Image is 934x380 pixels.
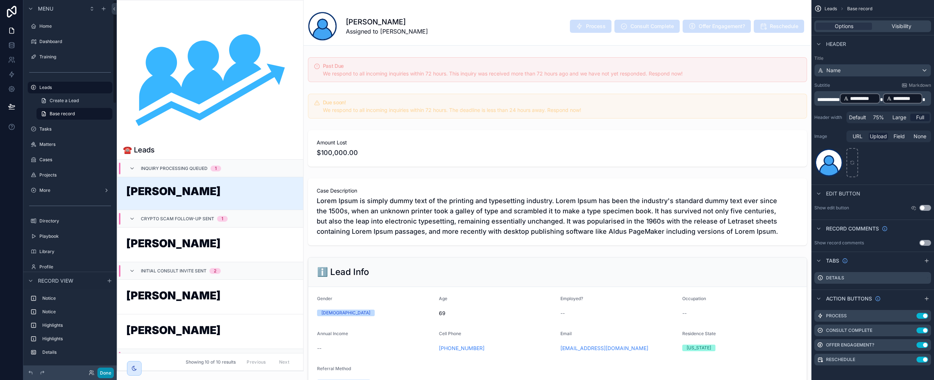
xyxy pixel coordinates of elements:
span: Field [894,133,905,140]
a: More [28,185,112,196]
span: Default [849,114,866,121]
span: Action buttons [826,295,872,302]
label: Training [39,54,111,60]
span: Large [892,114,906,121]
a: Playbook [28,230,112,242]
label: Process [826,313,847,319]
label: Profile [39,264,111,270]
a: Directory [28,215,112,227]
a: Create a Lead [36,95,112,106]
span: Record comments [826,225,879,232]
label: Show edit button [814,205,849,211]
label: Playbook [39,233,111,239]
div: Show record comments [814,240,864,246]
label: Title [814,55,931,61]
div: 1 [215,166,217,171]
a: Markdown [902,82,931,88]
a: Training [28,51,112,63]
label: Matters [39,141,111,147]
span: Tabs [826,257,839,264]
span: Showing 10 of 10 results [186,359,236,365]
label: Library [39,249,111,255]
label: Leads [39,85,108,90]
span: Create a Lead [50,98,79,104]
span: None [914,133,926,140]
span: URL [853,133,862,140]
a: Projects [28,169,112,181]
span: Leads [825,6,837,12]
a: Leads [28,82,112,93]
label: Projects [39,172,111,178]
label: Notice [42,309,109,315]
span: Inquiry Processing Queued [141,166,208,171]
label: Cases [39,157,111,163]
a: Matters [28,139,112,150]
span: Upload [870,133,887,140]
span: Initial Consult Invite Sent [141,268,207,274]
span: Full [916,114,924,121]
span: Name [826,67,841,74]
label: Tasks [39,126,111,132]
span: Edit button [826,190,860,197]
label: Notice [42,295,109,301]
span: Assigned to [PERSON_NAME] [346,27,428,36]
a: Library [28,246,112,257]
label: Reschedule [826,357,855,362]
span: Base record [50,111,75,117]
div: scrollable content [23,289,117,365]
a: Profile [28,261,112,273]
span: Options [835,23,853,30]
label: More [39,187,101,193]
div: scrollable content [814,91,931,106]
span: Base record [847,6,872,12]
label: Highlights [42,322,109,328]
label: Consult Complete [826,327,872,333]
label: Dashboard [39,39,111,44]
label: Subtitle [814,82,830,88]
label: Details [826,275,844,281]
div: 1 [221,216,223,222]
div: 2 [214,268,216,274]
span: Record view [38,277,73,284]
button: Done [97,368,114,378]
span: Visibility [892,23,911,30]
label: Offer Engagement? [826,342,874,348]
span: Crypto scam follow-up sent [141,216,214,222]
span: Markdown [909,82,931,88]
label: Header width [814,115,844,120]
button: Name [814,64,931,77]
label: Highlights [42,336,109,342]
span: 75% [873,114,884,121]
a: Home [28,20,112,32]
span: Header [826,40,846,48]
a: Tasks [28,123,112,135]
a: Base record [36,108,112,120]
label: Image [814,133,844,139]
h1: [PERSON_NAME] [346,17,428,27]
a: Dashboard [28,36,112,47]
span: Menu [38,5,53,12]
label: Directory [39,218,111,224]
a: Cases [28,154,112,166]
label: Details [42,349,109,355]
label: Home [39,23,111,29]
